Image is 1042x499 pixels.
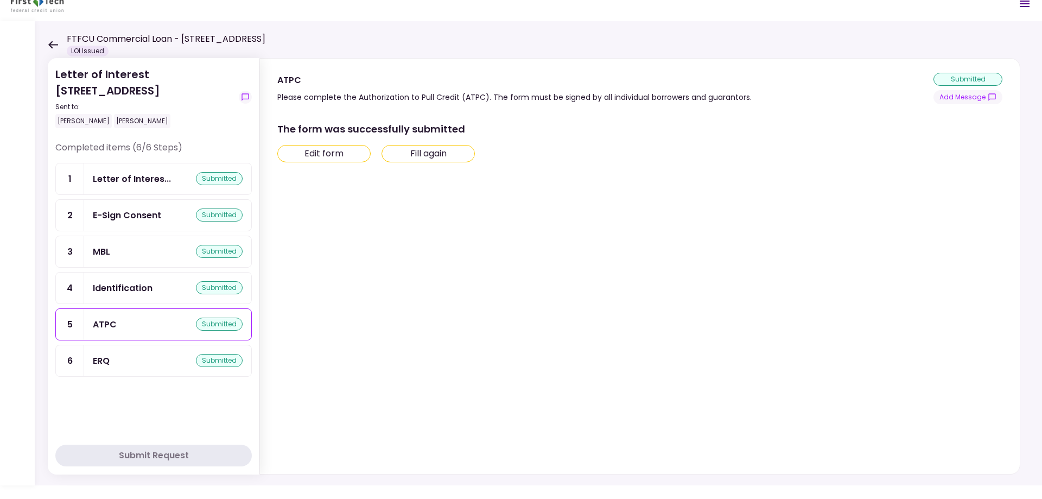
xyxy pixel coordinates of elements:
[56,163,84,194] div: 1
[56,345,84,376] div: 6
[277,122,1000,136] div: The form was successfully submitted
[196,281,243,294] div: submitted
[93,281,153,295] div: Identification
[55,445,252,466] button: Submit Request
[55,199,252,231] a: 2E-Sign Consentsubmitted
[55,102,234,112] div: Sent to:
[196,354,243,367] div: submitted
[277,73,752,87] div: ATPC
[933,90,1002,104] button: show-messages
[259,58,1020,475] div: ATPCPlease complete the Authorization to Pull Credit (ATPC). The form must be signed by all indiv...
[196,209,243,222] div: submitted
[55,308,252,340] a: 5ATPCsubmitted
[56,273,84,304] div: 4
[196,318,243,331] div: submitted
[93,354,110,368] div: ERQ
[55,66,234,128] div: Letter of Interest [STREET_ADDRESS]
[119,449,189,462] div: Submit Request
[56,200,84,231] div: 2
[55,345,252,377] a: 6ERQsubmitted
[55,114,112,128] div: [PERSON_NAME]
[55,163,252,195] a: 1Letter of Interestsubmitted
[56,236,84,267] div: 3
[277,91,752,104] div: Please complete the Authorization to Pull Credit (ATPC). The form must be signed by all individua...
[114,114,170,128] div: [PERSON_NAME]
[382,145,475,162] button: Fill again
[93,172,171,186] div: Letter of Interest
[196,172,243,185] div: submitted
[93,318,117,331] div: ATPC
[55,236,252,268] a: 3MBLsubmitted
[277,145,371,162] button: Edit form
[239,91,252,104] button: show-messages
[196,245,243,258] div: submitted
[93,209,161,222] div: E-Sign Consent
[93,245,110,258] div: MBL
[933,73,1002,86] div: submitted
[67,46,109,56] div: LOI Issued
[56,309,84,340] div: 5
[67,33,265,46] h1: FTFCU Commercial Loan - [STREET_ADDRESS]
[55,141,252,163] div: Completed items (6/6 Steps)
[55,272,252,304] a: 4Identificationsubmitted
